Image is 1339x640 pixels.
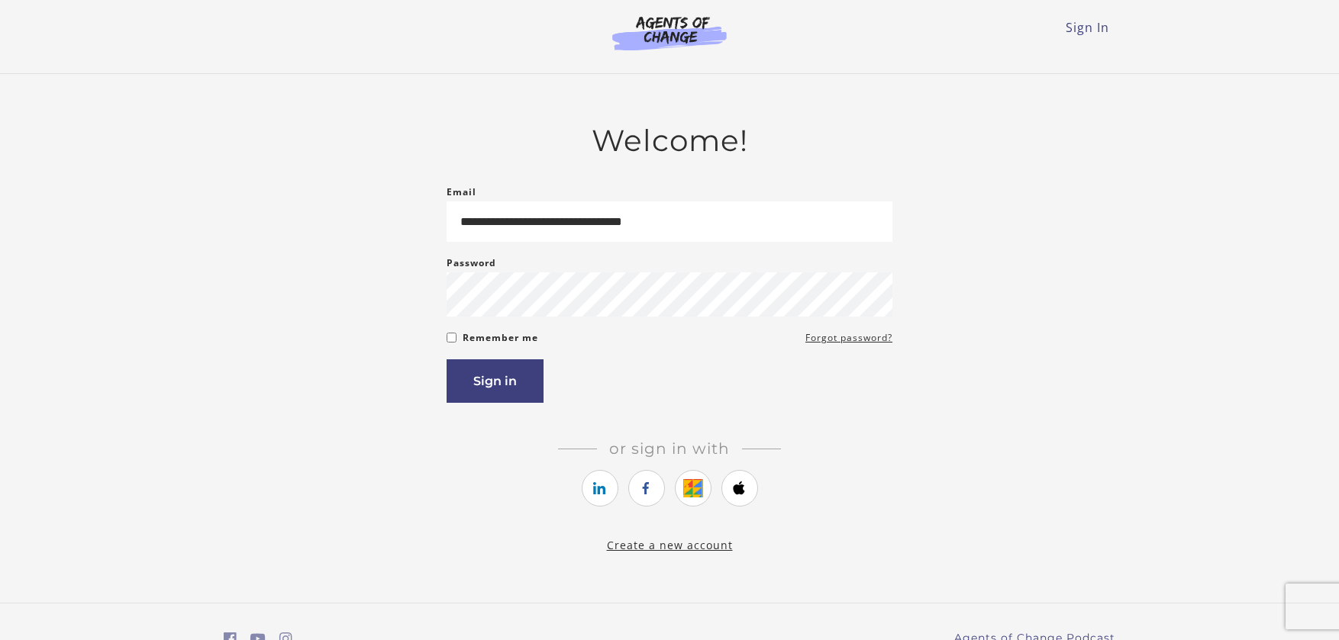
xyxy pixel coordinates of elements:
[597,439,742,458] span: Or sign in with
[721,470,758,507] a: https://courses.thinkific.com/users/auth/apple?ss%5Breferral%5D=&ss%5Buser_return_to%5D=https%3A%...
[675,470,711,507] a: https://courses.thinkific.com/users/auth/google?ss%5Breferral%5D=&ss%5Buser_return_to%5D=https%3A...
[805,329,892,347] a: Forgot password?
[447,123,892,159] h2: Welcome!
[463,329,538,347] label: Remember me
[582,470,618,507] a: https://courses.thinkific.com/users/auth/linkedin?ss%5Breferral%5D=&ss%5Buser_return_to%5D=https%...
[596,15,743,50] img: Agents of Change Logo
[447,183,476,201] label: Email
[447,254,496,272] label: Password
[447,359,544,403] button: Sign in
[628,470,665,507] a: https://courses.thinkific.com/users/auth/facebook?ss%5Breferral%5D=&ss%5Buser_return_to%5D=https%...
[607,538,733,552] a: Create a new account
[1066,19,1109,36] a: Sign In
